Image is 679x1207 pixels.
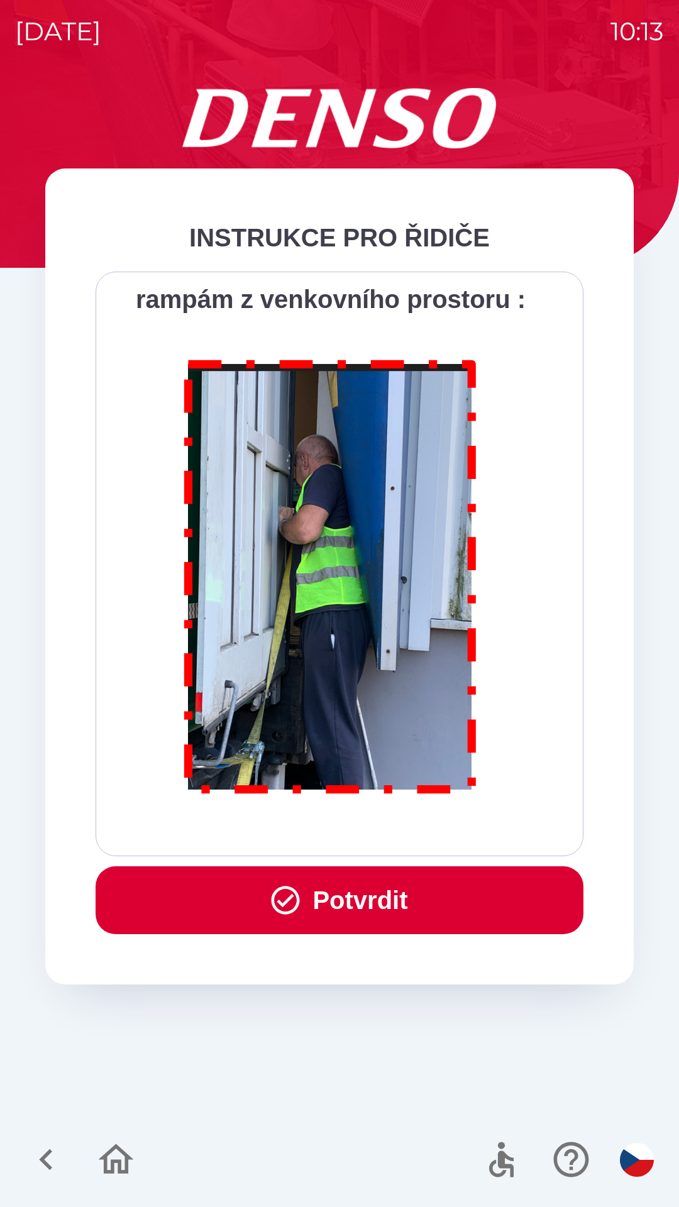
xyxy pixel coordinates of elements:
[610,13,664,50] p: 10:13
[15,13,101,50] p: [DATE]
[96,866,583,934] button: Potvrdit
[170,343,492,805] img: M8MNayrTL6gAAAABJRU5ErkJggg==
[96,219,583,256] div: INSTRUKCE PRO ŘIDIČE
[620,1143,654,1177] img: cs flag
[45,88,634,148] img: Logo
